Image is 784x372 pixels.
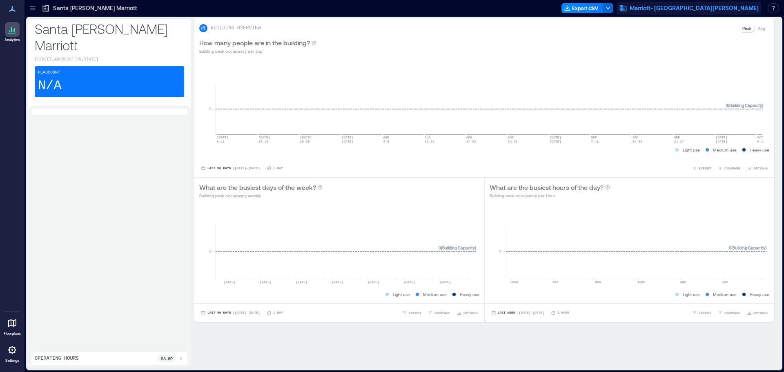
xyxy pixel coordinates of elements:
[713,147,737,153] p: Medium use
[300,136,312,139] text: [DATE]
[5,358,19,363] p: Settings
[4,38,20,42] p: Analytics
[2,340,22,365] a: Settings
[680,280,686,284] text: 4pm
[2,20,22,45] a: Analytics
[199,192,323,199] p: Building peak occupancy weekly
[757,140,765,143] text: 5-11
[217,140,225,143] text: 6-12
[53,4,137,12] p: Santa [PERSON_NAME] Marriott
[722,280,728,284] text: 8pm
[439,280,451,284] text: [DATE]
[455,309,479,317] button: OPTIONS
[460,291,479,298] p: Heavy use
[434,310,450,315] span: COMPARE
[750,147,769,153] p: Heavy use
[466,136,472,139] text: AUG
[561,3,603,13] button: Export CSV
[199,183,316,192] p: What are the busiest days of the week?
[199,164,262,172] button: Last 90 Days |[DATE]-[DATE]
[38,69,60,76] p: Headcount
[630,4,759,12] span: Marriott- [GEOGRAPHIC_DATA][PERSON_NAME]
[38,78,62,94] p: N/A
[595,280,601,284] text: 8am
[425,140,434,143] text: 10-16
[724,166,740,171] span: COMPARE
[499,249,501,254] tspan: 0
[753,310,768,315] span: OPTIONS
[490,309,546,317] button: Last Week |[DATE]-[DATE]
[745,164,769,172] button: OPTIONS
[199,309,262,317] button: Last 90 Days |[DATE]-[DATE]
[753,166,768,171] span: OPTIONS
[224,280,236,284] text: [DATE]
[716,136,728,139] text: [DATE]
[690,164,713,172] button: EXPORT
[383,136,389,139] text: AUG
[161,355,173,362] p: 8a - 6p
[211,25,261,31] p: BUILDING OVERVIEW
[367,280,379,284] text: [DATE]
[699,310,711,315] span: EXPORT
[683,147,700,153] p: Light use
[199,38,310,48] p: How many people are in the building?
[35,355,79,362] p: Operating Hours
[508,136,514,139] text: AUG
[617,2,761,15] button: Marriott- [GEOGRAPHIC_DATA][PERSON_NAME]
[716,309,742,317] button: COMPARE
[557,310,569,315] p: 1 Hour
[757,136,763,139] text: OCT
[258,136,270,139] text: [DATE]
[742,25,751,31] p: Peak
[35,56,184,63] p: [STREET_ADDRESS][US_STATE]
[401,309,423,317] button: EXPORT
[423,291,447,298] p: Medium use
[341,136,353,139] text: [DATE]
[713,291,737,298] p: Medium use
[724,310,740,315] span: COMPARE
[674,136,680,139] text: SEP
[466,140,476,143] text: 17-23
[633,136,639,139] text: SEP
[552,280,559,284] text: 4am
[1,313,23,339] a: Floorplans
[463,310,478,315] span: OPTIONS
[591,140,599,143] text: 7-13
[332,280,343,284] text: [DATE]
[217,136,229,139] text: [DATE]
[490,192,610,199] p: Building peak occupancy per Hour
[745,309,769,317] button: OPTIONS
[209,249,211,254] tspan: 0
[35,20,184,53] p: Santa [PERSON_NAME] Marriott
[716,140,728,143] text: [DATE]
[403,280,415,284] text: [DATE]
[690,309,713,317] button: EXPORT
[683,291,700,298] p: Light use
[549,136,561,139] text: [DATE]
[637,280,645,284] text: 12pm
[549,140,561,143] text: [DATE]
[510,280,518,284] text: 12am
[273,166,283,171] p: 1 Day
[674,140,684,143] text: 21-27
[296,280,307,284] text: [DATE]
[508,140,518,143] text: 24-30
[209,106,211,111] tspan: 0
[260,280,272,284] text: [DATE]
[199,48,316,54] p: Building peak occupancy per Day
[383,140,389,143] text: 3-9
[300,140,310,143] text: 20-26
[591,136,597,139] text: SEP
[258,140,268,143] text: 13-19
[273,310,283,315] p: 1 Day
[716,164,742,172] button: COMPARE
[758,25,765,31] p: Avg
[490,183,604,192] p: What are the busiest hours of the day?
[426,309,452,317] button: COMPARE
[341,140,353,143] text: [DATE]
[699,166,711,171] span: EXPORT
[393,291,410,298] p: Light use
[750,291,769,298] p: Heavy use
[633,140,642,143] text: 14-20
[409,310,421,315] span: EXPORT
